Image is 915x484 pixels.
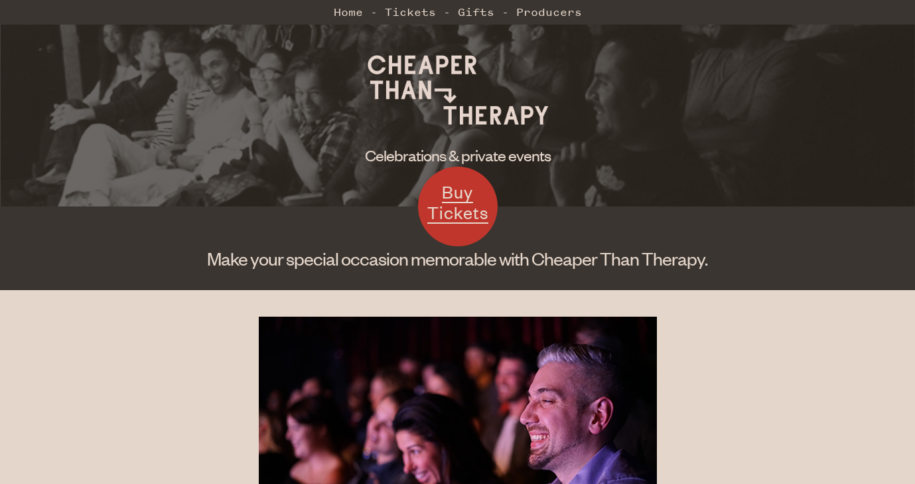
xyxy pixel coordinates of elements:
[427,181,488,224] span: Buy Tickets
[418,167,498,246] a: Buy Tickets
[358,40,557,139] img: Cheaper Than Therapy
[137,246,778,270] h1: Make your special occasion memorable with Cheaper Than Therapy.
